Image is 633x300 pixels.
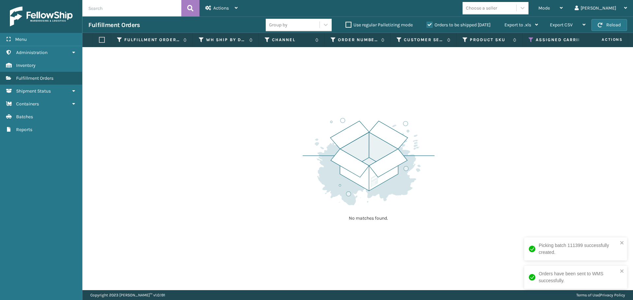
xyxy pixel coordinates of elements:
button: close [620,268,624,275]
span: Actions [213,5,229,11]
span: Export CSV [550,22,573,28]
button: close [620,240,624,246]
label: Channel [272,37,312,43]
div: Picking batch 111399 successfully created. [539,242,618,256]
span: Menu [15,37,27,42]
span: Mode [538,5,550,11]
label: Customer Service Order Number [404,37,444,43]
p: Copyright 2023 [PERSON_NAME]™ v 1.0.191 [90,290,165,300]
span: Fulfillment Orders [16,75,53,81]
div: Choose a seller [466,5,497,12]
span: Administration [16,50,47,55]
label: Orders to be shipped [DATE] [427,22,491,28]
span: Containers [16,101,39,107]
button: Reload [591,19,627,31]
h3: Fulfillment Orders [88,21,140,29]
div: Group by [269,21,287,28]
img: logo [10,7,73,26]
label: WH Ship By Date [206,37,246,43]
label: Fulfillment Order Id [124,37,180,43]
label: Assigned Carrier Service [536,37,624,43]
span: Batches [16,114,33,120]
label: Order Number [338,37,378,43]
span: Actions [581,34,627,45]
label: Product SKU [470,37,510,43]
span: Export to .xls [504,22,531,28]
label: Use regular Palletizing mode [346,22,413,28]
span: Reports [16,127,32,132]
span: Shipment Status [16,88,51,94]
span: Inventory [16,63,36,68]
div: Orders have been sent to WMS successfully. [539,270,618,284]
